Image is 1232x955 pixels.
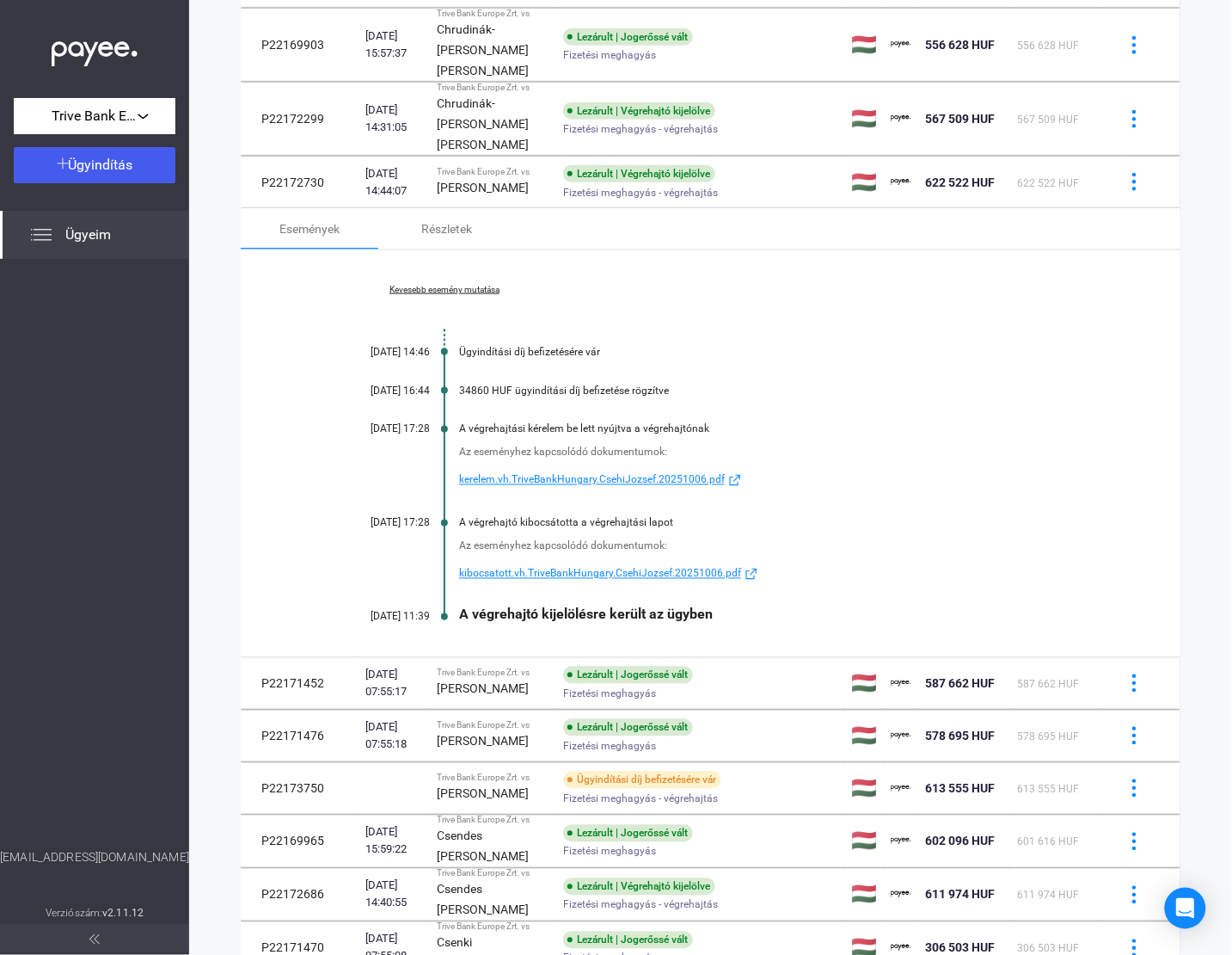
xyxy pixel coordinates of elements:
img: payee-logo [891,108,911,129]
img: payee-logo [891,674,911,694]
td: 🇭🇺 [844,157,884,208]
span: Ügyeim [65,225,111,245]
div: Trive Bank Europe Zrt. vs [437,83,549,93]
img: payee-logo [891,884,911,905]
img: list.svg [31,225,52,245]
span: Fizetési meghagyás [563,45,656,65]
strong: Chrudinák-[PERSON_NAME] [PERSON_NAME] [437,22,529,77]
img: more-blue [1125,36,1143,54]
button: more-blue [1116,27,1152,63]
div: Ügyindítási díj befizetésére vár [563,772,721,789]
img: payee-logo [891,831,911,852]
td: 🇭🇺 [844,869,884,921]
div: [DATE] 14:46 [327,346,430,358]
div: [DATE] 15:57:37 [365,28,423,62]
img: payee-logo [891,726,911,747]
div: Trive Bank Europe Zrt. vs [437,721,549,731]
div: [DATE] 14:44:07 [365,165,423,200]
button: more-blue [1116,877,1152,913]
strong: Chrudinák-[PERSON_NAME] [PERSON_NAME] [437,96,529,151]
strong: Csendes [PERSON_NAME] [437,829,529,864]
span: Fizetési meghagyás [563,684,656,705]
strong: [PERSON_NAME] [437,735,529,749]
div: Trive Bank Europe Zrt. vs [437,922,549,933]
button: more-blue [1116,718,1152,755]
img: white-payee-white-dot.svg [52,32,138,67]
div: [DATE] 16:44 [327,385,430,397]
span: Fizetési meghagyás [563,736,656,757]
td: P22171452 [241,658,359,710]
img: more-blue [1125,727,1143,745]
span: Fizetési meghagyás - végrehajtás [563,895,718,915]
span: 587 662 HUF [1017,679,1079,691]
td: P22171476 [241,711,359,762]
span: 578 695 HUF [925,730,995,743]
div: A végrehajtási kérelem be lett nyújtva a végrehajtónak [459,423,1094,435]
div: Lezárult | Végrehajtó kijelölve [563,102,715,120]
span: 587 662 HUF [925,677,995,691]
button: more-blue [1116,666,1152,702]
div: Lezárult | Jogerőssé vált [563,932,693,949]
img: more-blue [1125,675,1143,693]
strong: [PERSON_NAME] [437,787,529,801]
span: 601 616 HUF [1017,836,1079,848]
span: 622 522 HUF [925,176,995,189]
a: kibocsatott.vh.TriveBankHungary.CsehiJozsef.20251006.pdfexternal-link-blue [459,564,1094,584]
span: 613 555 HUF [1017,784,1079,796]
span: Fizetési meghagyás - végrehajtás [563,119,718,139]
td: P22172730 [241,157,359,208]
td: P22172686 [241,869,359,921]
span: 611 974 HUF [925,888,995,902]
div: Trive Bank Europe Zrt. vs [437,816,549,826]
span: 567 509 HUF [1017,114,1079,126]
span: 567 509 HUF [925,112,995,126]
div: [DATE] 17:28 [327,423,430,435]
div: Lezárult | Végrehajtó kijelölve [563,878,715,896]
div: Ügyindítási díj befizetésére vár [459,346,1094,358]
span: Fizetési meghagyás - végrehajtás [563,182,718,203]
div: [DATE] 17:28 [327,517,430,529]
div: Open Intercom Messenger [1165,888,1206,929]
img: more-blue [1125,110,1143,128]
a: kerelem.vh.TriveBankHungary.CsehiJozsef.20251006.pdfexternal-link-blue [459,470,1094,490]
div: Trive Bank Europe Zrt. vs [437,869,549,879]
div: Lezárult | Jogerőssé vált [563,825,693,842]
div: Események [279,219,340,239]
td: 🇭🇺 [844,9,884,82]
span: 602 096 HUF [925,835,995,848]
span: 306 503 HUF [925,941,995,955]
div: Trive Bank Europe Zrt. vs [437,9,549,19]
img: more-blue [1125,886,1143,904]
td: 🇭🇺 [844,658,884,710]
img: more-blue [1125,779,1143,798]
span: Fizetési meghagyás [563,841,656,862]
div: [DATE] 07:55:18 [365,719,423,754]
td: P22173750 [241,763,359,815]
button: more-blue [1116,101,1152,137]
div: Trive Bank Europe Zrt. vs [437,668,549,679]
div: 34860 HUF ügyindítási díj befizetése rögzítve [459,385,1094,397]
strong: [PERSON_NAME] [437,682,529,696]
button: more-blue [1116,823,1152,859]
div: Lezárult | Végrehajtó kijelölve [563,165,715,182]
span: Trive Bank Europe Zrt. [52,106,138,126]
div: [DATE] 07:55:17 [365,667,423,701]
div: Lezárult | Jogerőssé vált [563,667,693,684]
button: more-blue [1116,771,1152,807]
img: payee-logo [891,172,911,193]
span: 613 555 HUF [925,782,995,796]
div: A végrehajtó kibocsátotta a végrehajtási lapot [459,517,1094,529]
div: Lezárult | Jogerőssé vált [563,28,693,46]
img: external-link-blue [741,568,762,581]
div: [DATE] 15:59:22 [365,824,423,859]
div: Trive Bank Europe Zrt. vs [437,773,549,784]
div: Részletek [422,219,473,239]
div: [DATE] 14:31:05 [365,102,423,136]
img: more-blue [1125,833,1143,851]
td: 🇭🇺 [844,83,884,156]
div: [DATE] 11:39 [327,611,430,623]
span: 611 974 HUF [1017,890,1079,902]
span: Ügyindítás [69,157,133,173]
div: A végrehajtó kijelölésre került az ügyben [459,607,1094,623]
td: P22172299 [241,83,359,156]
